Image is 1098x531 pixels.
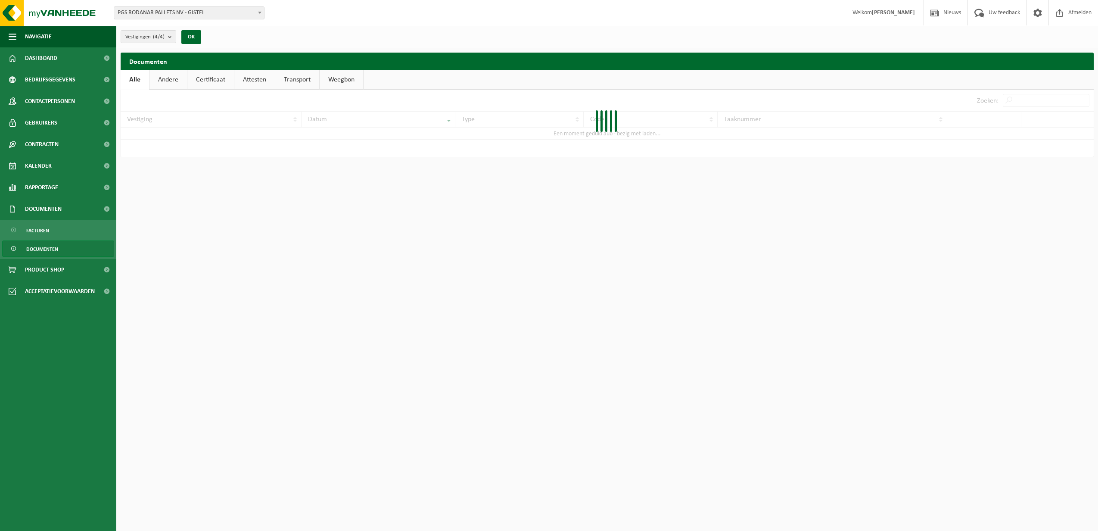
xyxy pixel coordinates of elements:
a: Andere [149,70,187,90]
a: Weegbon [320,70,363,90]
span: Gebruikers [25,112,57,134]
span: Facturen [26,222,49,239]
span: Navigatie [25,26,52,47]
span: PGS RODANAR PALLETS NV - GISTEL [114,7,264,19]
span: Dashboard [25,47,57,69]
span: Contactpersonen [25,91,75,112]
span: PGS RODANAR PALLETS NV - GISTEL [114,6,264,19]
count: (4/4) [153,34,165,40]
h2: Documenten [121,53,1094,69]
button: OK [181,30,201,44]
a: Alle [121,70,149,90]
span: Acceptatievoorwaarden [25,281,95,302]
span: Rapportage [25,177,58,198]
span: Vestigingen [125,31,165,44]
span: Bedrijfsgegevens [25,69,75,91]
span: Product Shop [25,259,64,281]
a: Documenten [2,241,114,257]
a: Transport [275,70,319,90]
span: Contracten [25,134,59,155]
a: Facturen [2,222,114,238]
a: Certificaat [187,70,234,90]
span: Documenten [26,241,58,257]
button: Vestigingen(4/4) [121,30,176,43]
a: Attesten [234,70,275,90]
span: Documenten [25,198,62,220]
strong: [PERSON_NAME] [872,9,915,16]
span: Kalender [25,155,52,177]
